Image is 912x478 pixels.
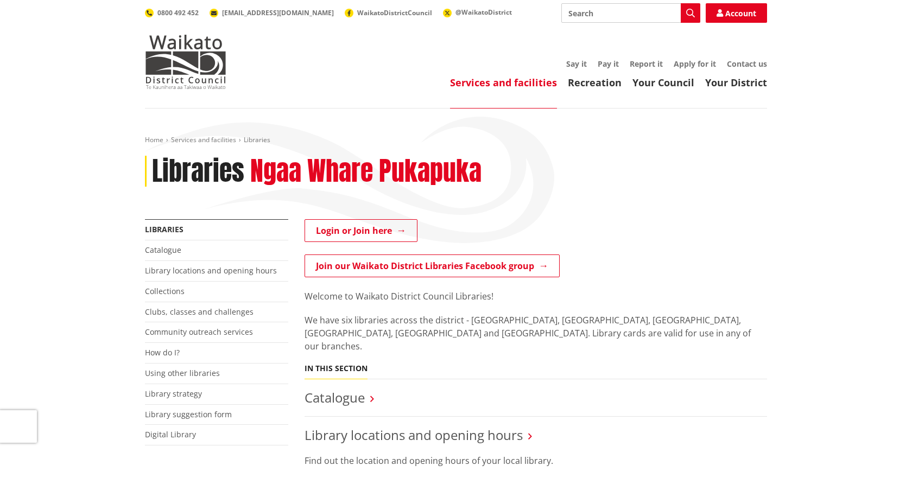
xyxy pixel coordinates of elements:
[598,59,619,69] a: Pay it
[345,8,432,17] a: WaikatoDistrictCouncil
[706,3,767,23] a: Account
[157,8,199,17] span: 0800 492 452
[305,219,417,242] a: Login or Join here
[250,156,482,187] h2: Ngaa Whare Pukapuka
[305,364,368,373] h5: In this section
[152,156,244,187] h1: Libraries
[145,327,253,337] a: Community outreach services
[455,8,512,17] span: @WaikatoDistrict
[145,388,202,399] a: Library strategy
[632,76,694,89] a: Your Council
[727,59,767,69] a: Contact us
[305,254,560,277] a: Join our Waikato District Libraries Facebook group
[357,8,432,17] span: WaikatoDistrictCouncil
[305,314,767,353] p: We have six libraries across the district - [GEOGRAPHIC_DATA], [GEOGRAPHIC_DATA], [GEOGRAPHIC_DAT...
[145,307,254,317] a: Clubs, classes and challenges
[145,429,196,439] a: Digital Library
[674,59,716,69] a: Apply for it
[145,347,180,358] a: How do I?
[171,135,236,144] a: Services and facilities
[145,136,767,145] nav: breadcrumb
[145,245,181,255] a: Catalogue
[145,265,277,276] a: Library locations and opening hours
[305,454,767,467] p: Find out the location and opening hours of your local library.
[305,290,767,303] p: Welcome to Waikato District Council Libraries!
[145,135,163,144] a: Home
[145,35,226,89] img: Waikato District Council - Te Kaunihera aa Takiwaa o Waikato
[630,59,663,69] a: Report it
[450,76,557,89] a: Services and facilities
[244,135,270,144] span: Libraries
[305,327,751,352] span: ibrary cards are valid for use in any of our branches.
[145,8,199,17] a: 0800 492 452
[305,426,523,444] a: Library locations and opening hours
[443,8,512,17] a: @WaikatoDistrict
[222,8,334,17] span: [EMAIL_ADDRESS][DOMAIN_NAME]
[561,3,700,23] input: Search input
[566,59,587,69] a: Say it
[145,286,185,296] a: Collections
[210,8,334,17] a: [EMAIL_ADDRESS][DOMAIN_NAME]
[145,224,183,234] a: Libraries
[145,368,220,378] a: Using other libraries
[305,388,365,406] a: Catalogue
[705,76,767,89] a: Your District
[568,76,622,89] a: Recreation
[145,409,232,419] a: Library suggestion form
